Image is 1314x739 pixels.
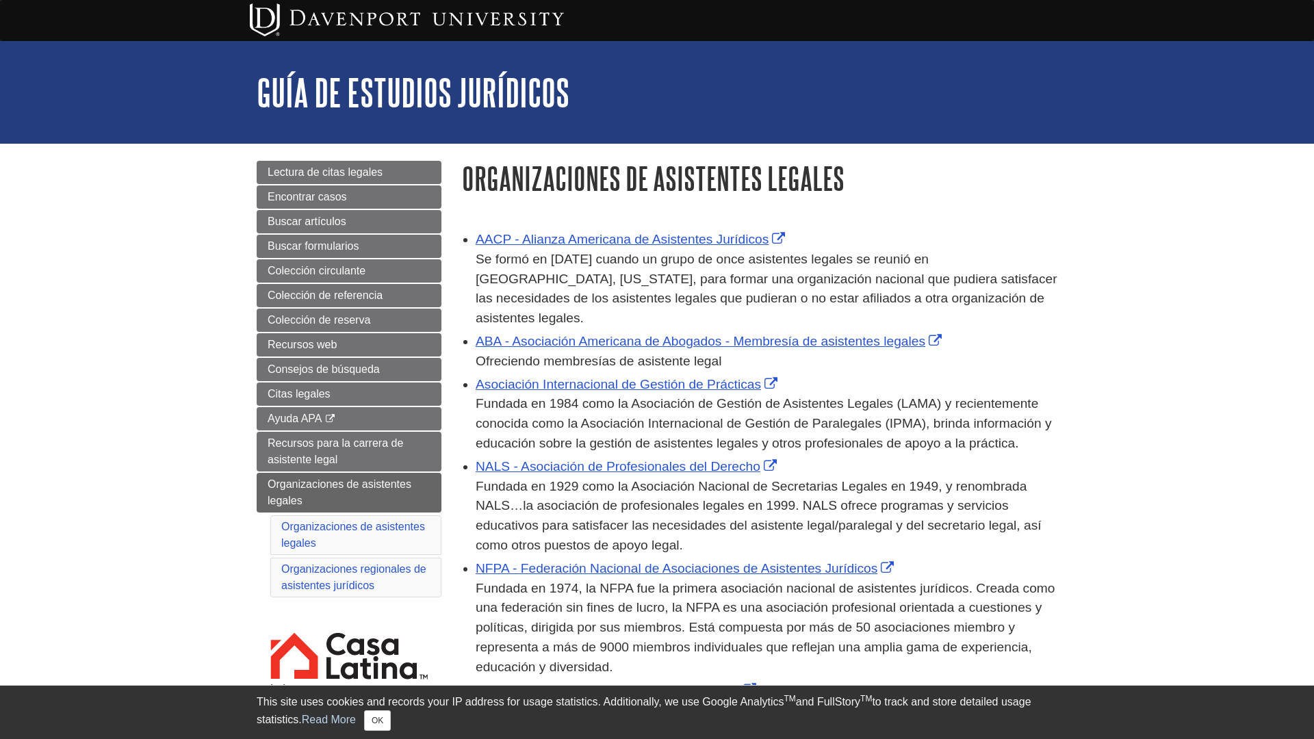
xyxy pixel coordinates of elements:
[257,210,441,233] a: Buscar artículos
[257,473,441,513] a: Organizaciones de asistentes legales
[257,185,441,209] a: Encontrar casos
[268,478,411,506] span: Organizaciones de asistentes legales
[462,161,1057,196] h1: Organizaciones de asistentes legales
[268,191,347,203] span: Encontrar casos
[476,477,1057,556] div: Fundada en 1929 como la Asociación Nacional de Secretarias Legales en 1949, y renombrada NALS…la ...
[268,388,331,400] span: Citas legales
[268,339,337,350] span: Recursos web
[257,432,441,471] a: Recursos para la carrera de asistente legal
[257,309,441,332] a: Colección de reserva
[257,333,441,356] a: Recursos web
[268,166,383,178] span: Lectura de citas legales
[281,521,425,549] a: Organizaciones de asistentes legales
[476,232,788,246] a: Link opens in new window
[302,714,356,725] a: Read More
[268,413,322,424] span: Ayuda APA
[476,561,897,575] a: Link opens in new window
[268,240,359,252] span: Buscar formularios
[476,334,945,348] a: Link opens in new window
[476,394,1057,453] div: Fundada en 1984 como la Asociación de Gestión de Asistentes Legales (LAMA) y recientemente conoci...
[257,71,569,114] a: Guía de estudios jurídicos
[324,415,336,424] i: This link opens in a new window
[476,683,760,697] a: Link opens in new window
[268,265,365,276] span: Colección circulante
[257,407,441,430] a: Ayuda APA
[257,161,441,725] div: Guide Page Menu
[257,694,1057,731] div: This site uses cookies and records your IP address for usage statistics. Additionally, we use Goo...
[364,710,391,731] button: Close
[268,437,403,465] span: Recursos para la carrera de asistente legal
[784,694,795,703] sup: TM
[281,563,426,591] a: Organizaciones regionales de asistentes jurídicos
[476,459,780,474] a: Link opens in new window
[268,363,380,375] span: Consejos de búsqueda
[268,289,383,301] span: Colección de referencia
[268,216,346,227] span: Buscar artículos
[476,377,781,391] a: Link opens in new window
[257,284,441,307] a: Colección de referencia
[250,3,564,36] img: Davenport University
[257,383,441,406] a: Citas legales
[257,358,441,381] a: Consejos de búsqueda
[257,235,441,258] a: Buscar formularios
[860,694,872,703] sup: TM
[476,352,1057,372] div: Ofreciendo membresías de asistente legal
[268,314,370,326] span: Colección de reserva
[476,579,1057,677] div: Fundada en 1974, la NFPA fue la primera asociación nacional de asistentes jurídicos. Creada como ...
[257,259,441,283] a: Colección circulante
[476,250,1057,328] div: Se formó en [DATE] cuando un grupo de once asistentes legales se reunió en [GEOGRAPHIC_DATA], [US...
[257,161,441,184] a: Lectura de citas legales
